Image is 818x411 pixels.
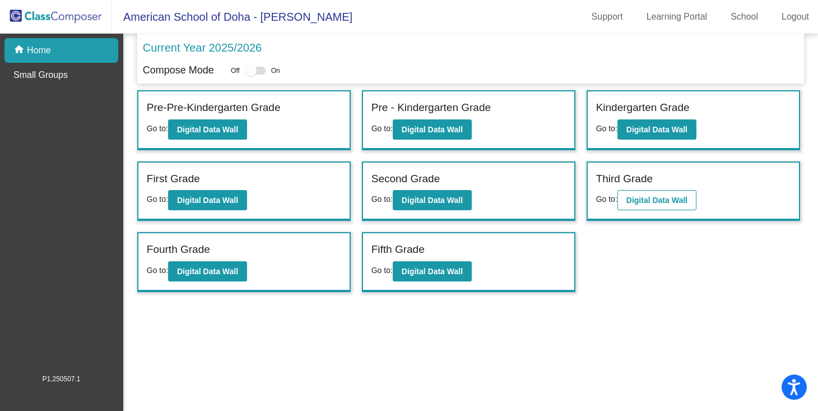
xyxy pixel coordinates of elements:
b: Digital Data Wall [626,196,687,205]
a: Learning Portal [638,8,717,26]
p: Compose Mode [143,63,214,78]
span: Go to: [147,266,168,275]
button: Digital Data Wall [168,190,247,210]
span: Go to: [371,124,393,133]
span: Go to: [371,195,393,204]
p: Current Year 2025/2026 [143,39,262,56]
label: First Grade [147,171,200,187]
b: Digital Data Wall [402,196,463,205]
button: Digital Data Wall [168,261,247,281]
span: Off [231,66,240,76]
label: Kindergarten Grade [596,100,690,116]
b: Digital Data Wall [177,267,238,276]
button: Digital Data Wall [617,190,696,210]
label: Pre-Pre-Kindergarten Grade [147,100,281,116]
label: Fifth Grade [371,242,425,258]
button: Digital Data Wall [617,119,696,140]
b: Digital Data Wall [626,125,687,134]
b: Digital Data Wall [402,267,463,276]
button: Digital Data Wall [393,119,472,140]
span: Go to: [371,266,393,275]
p: Small Groups [13,68,68,82]
button: Digital Data Wall [393,190,472,210]
span: American School of Doha - [PERSON_NAME] [112,8,352,26]
label: Third Grade [596,171,653,187]
p: Home [27,44,51,57]
a: Logout [773,8,818,26]
label: Fourth Grade [147,242,210,258]
span: Go to: [147,195,168,204]
a: School [722,8,767,26]
b: Digital Data Wall [177,196,238,205]
span: Go to: [147,124,168,133]
span: Go to: [596,195,617,204]
a: Support [583,8,632,26]
label: Second Grade [371,171,440,187]
b: Digital Data Wall [177,125,238,134]
mat-icon: home [13,44,27,57]
b: Digital Data Wall [402,125,463,134]
button: Digital Data Wall [393,261,472,281]
label: Pre - Kindergarten Grade [371,100,491,116]
button: Digital Data Wall [168,119,247,140]
span: Go to: [596,124,617,133]
span: On [271,66,280,76]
